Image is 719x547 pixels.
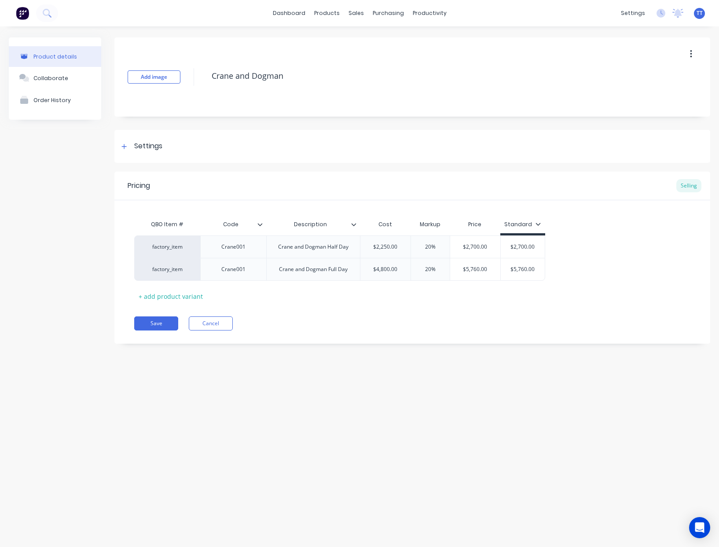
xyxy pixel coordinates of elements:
[266,216,360,233] div: Description
[360,236,411,258] div: $2,250.00
[408,258,452,280] div: 20%
[697,9,703,17] span: TT
[134,316,178,330] button: Save
[408,7,451,20] div: productivity
[33,75,68,81] div: Collaborate
[143,265,191,273] div: factory_item
[501,258,545,280] div: $5,760.00
[450,236,500,258] div: $2,700.00
[310,7,344,20] div: products
[212,264,256,275] div: Crane001
[212,241,256,253] div: Crane001
[272,264,355,275] div: Crane and Dogman Full Day
[266,213,355,235] div: Description
[143,243,191,251] div: factory_item
[128,70,180,84] button: Add image
[33,97,71,103] div: Order History
[368,7,408,20] div: purchasing
[501,236,545,258] div: $2,700.00
[450,258,500,280] div: $5,760.00
[360,216,411,233] div: Cost
[676,179,701,192] div: Selling
[689,517,710,538] div: Open Intercom Messenger
[134,235,545,258] div: factory_itemCrane001Crane and Dogman Half Day$2,250.0020%$2,700.00$2,700.00
[408,236,452,258] div: 20%
[616,7,649,20] div: settings
[134,216,200,233] div: QBO Item #
[411,216,450,233] div: Markup
[344,7,368,20] div: sales
[16,7,29,20] img: Factory
[134,141,162,152] div: Settings
[128,180,150,191] div: Pricing
[271,241,356,253] div: Crane and Dogman Half Day
[189,316,233,330] button: Cancel
[9,46,101,67] button: Product details
[134,290,207,303] div: + add product variant
[450,216,500,233] div: Price
[134,258,545,281] div: factory_itemCrane001Crane and Dogman Full Day$4,800.0020%$5,760.00$5,760.00
[33,53,77,60] div: Product details
[207,66,663,86] textarea: Crane and Dogman
[9,67,101,89] button: Collaborate
[268,7,310,20] a: dashboard
[504,220,541,228] div: Standard
[200,213,261,235] div: Code
[200,216,266,233] div: Code
[360,258,411,280] div: $4,800.00
[9,89,101,111] button: Order History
